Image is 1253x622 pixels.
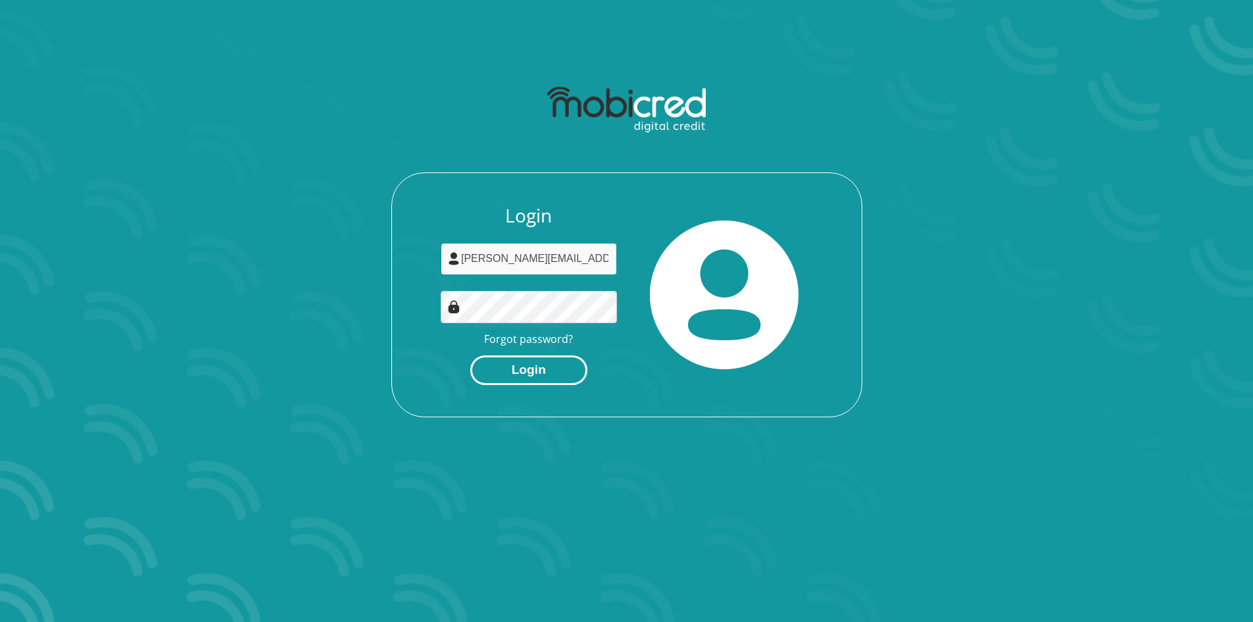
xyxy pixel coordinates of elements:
img: Image [447,300,460,313]
a: Forgot password? [484,332,573,346]
img: user-icon image [447,252,460,265]
input: Username [441,243,617,275]
button: Login [470,355,587,385]
img: mobicred logo [547,87,706,133]
h3: Login [441,205,617,227]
